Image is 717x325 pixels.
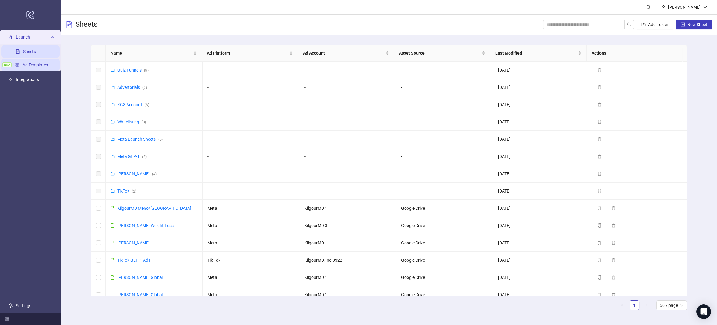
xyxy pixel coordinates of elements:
span: file [111,293,115,297]
span: delete [597,85,602,89]
td: - [299,62,396,79]
span: down [703,5,707,9]
span: ( 4 ) [152,172,157,176]
td: - [203,62,299,79]
span: ( 2 ) [142,85,147,90]
td: - [203,165,299,183]
td: [DATE] [493,183,590,200]
a: Whitelisting(8) [117,119,146,124]
span: Asset Source [399,50,480,56]
td: [DATE] [493,79,590,96]
td: - [299,79,396,96]
td: [DATE] [493,200,590,217]
th: Actions [587,45,683,62]
th: Asset Source [394,45,490,62]
button: right [642,300,651,310]
th: Name [106,45,202,62]
span: delete [597,154,602,159]
span: user [661,5,666,9]
span: delete [611,275,616,280]
td: KilgourMD 3 [299,217,396,234]
span: delete [597,102,602,107]
span: copy [597,241,602,245]
td: Meta [203,269,299,286]
span: delete [597,189,602,193]
span: delete [597,137,602,141]
td: Google Drive [396,200,493,217]
td: Meta [203,286,299,303]
td: - [299,131,396,148]
td: - [396,96,493,113]
th: Ad Platform [202,45,298,62]
td: Google Drive [396,269,493,286]
button: Add Folder [637,20,673,29]
span: file [111,206,115,210]
span: copy [597,293,602,297]
span: file [111,223,115,228]
td: - [299,165,396,183]
a: 1 [630,301,639,310]
td: Google Drive [396,234,493,252]
td: - [396,62,493,79]
span: delete [597,68,602,72]
span: menu-fold [5,317,9,321]
span: folder [111,189,115,193]
span: 50 / page [660,301,683,310]
a: KG3 Account(6) [117,102,149,107]
span: folder [111,102,115,107]
span: New Sheet [687,22,707,27]
span: ( 5 ) [158,137,163,142]
span: file-text [66,21,73,28]
a: KilgourMD Meno/[GEOGRAPHIC_DATA] [117,206,191,211]
li: Previous Page [617,300,627,310]
span: Name [111,50,192,56]
td: KilgourMD 1 [299,269,396,286]
div: Open Intercom Messenger [696,304,711,319]
td: - [396,165,493,183]
span: copy [597,275,602,280]
a: TikTok GLP-1 Ads [117,258,150,263]
td: - [396,113,493,131]
li: 1 [630,300,639,310]
span: Last Modified [495,50,577,56]
td: - [299,113,396,131]
span: Ad Platform [207,50,288,56]
td: Tik Tok [203,252,299,269]
td: KilgourMD, Inc.0322 [299,252,396,269]
td: - [396,148,493,165]
td: [DATE] [493,217,590,234]
button: New Sheet [676,20,712,29]
a: [PERSON_NAME] Weight Loss [117,223,174,228]
span: Add Folder [648,22,668,27]
td: Google Drive [396,286,493,303]
td: [DATE] [493,234,590,252]
span: folder [111,85,115,89]
span: right [645,303,648,307]
td: KilgourMD 1 [299,286,396,303]
span: file [111,241,115,245]
span: ( 2 ) [132,189,136,193]
td: Meta [203,234,299,252]
td: KilgourMD 1 [299,234,396,252]
span: folder-add [641,22,646,27]
span: delete [611,223,616,228]
span: folder [111,154,115,159]
td: Google Drive [396,252,493,269]
td: - [299,96,396,113]
td: [DATE] [493,131,590,148]
td: [DATE] [493,286,590,303]
a: Settings [16,303,31,308]
span: delete [611,258,616,262]
td: - [396,183,493,200]
span: ( 8 ) [142,120,146,124]
td: - [203,79,299,96]
a: Meta GLP-1(2) [117,154,147,159]
span: rocket [9,35,13,39]
span: bell [646,5,650,9]
span: delete [597,172,602,176]
a: Meta Launch Sheets(5) [117,137,163,142]
td: [DATE] [493,165,590,183]
td: - [203,96,299,113]
span: copy [597,206,602,210]
td: [DATE] [493,252,590,269]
